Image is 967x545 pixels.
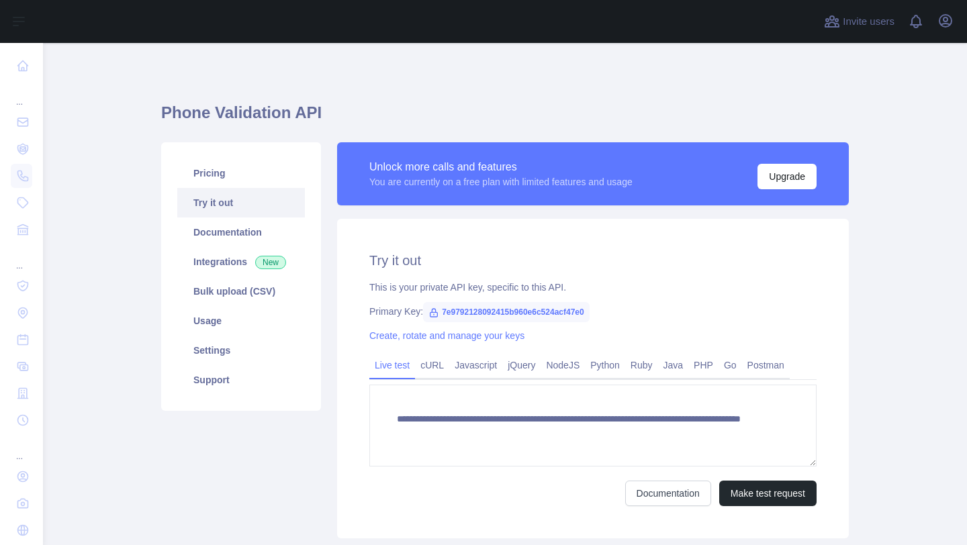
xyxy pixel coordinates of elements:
[449,354,502,376] a: Javascript
[625,481,711,506] a: Documentation
[177,365,305,395] a: Support
[415,354,449,376] a: cURL
[423,302,590,322] span: 7e9792128092415b960e6c524acf47e0
[177,217,305,247] a: Documentation
[177,277,305,306] a: Bulk upload (CSV)
[255,256,286,269] span: New
[369,330,524,341] a: Create, rotate and manage your keys
[757,164,817,189] button: Upgrade
[369,281,817,294] div: This is your private API key, specific to this API.
[177,336,305,365] a: Settings
[719,481,817,506] button: Make test request
[658,354,689,376] a: Java
[11,435,32,462] div: ...
[369,159,633,175] div: Unlock more calls and features
[11,81,32,107] div: ...
[843,14,894,30] span: Invite users
[177,158,305,188] a: Pricing
[177,188,305,217] a: Try it out
[585,354,625,376] a: Python
[11,244,32,271] div: ...
[161,102,849,134] h1: Phone Validation API
[502,354,541,376] a: jQuery
[541,354,585,376] a: NodeJS
[369,175,633,189] div: You are currently on a free plan with limited features and usage
[719,354,742,376] a: Go
[821,11,897,32] button: Invite users
[177,247,305,277] a: Integrations New
[369,251,817,270] h2: Try it out
[177,306,305,336] a: Usage
[369,305,817,318] div: Primary Key:
[369,354,415,376] a: Live test
[688,354,719,376] a: PHP
[625,354,658,376] a: Ruby
[742,354,790,376] a: Postman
